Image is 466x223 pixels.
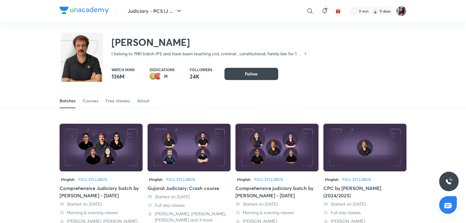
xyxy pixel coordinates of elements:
[147,124,231,171] img: Thumbnail
[323,210,406,216] div: Full day classes
[137,93,149,108] a: About
[106,93,130,108] a: Free classes
[164,74,168,79] p: 2K
[124,5,186,17] button: Judiciary - PCS (J ...
[342,177,371,181] div: Full Syllabus
[111,36,308,48] h2: [PERSON_NAME]
[60,210,143,216] div: Morning & evening classes
[323,124,406,171] img: Thumbnail
[60,93,75,108] a: Batches
[155,73,162,80] img: educator badge1
[190,73,212,80] p: 24K
[60,176,76,183] span: Hinglish
[224,68,278,80] button: Follow
[235,124,319,171] img: Thumbnail
[147,176,164,183] span: Hinglish
[137,98,149,104] div: About
[323,185,406,199] div: CPC by [PERSON_NAME] (2024/2025)
[147,194,231,200] div: Started on 9 Feb 2022
[60,185,143,199] div: Comprehensive Judiciary batch by [PERSON_NAME] - [DATE]
[147,211,231,223] div: Faizan Khan, Kanishk Devesh, Anil Khanna and 3 more
[78,177,107,181] div: Full Syllabus
[445,178,453,185] img: ttu
[254,177,283,181] div: Full Syllabus
[372,8,378,14] img: streak
[150,73,157,80] img: educator badge2
[83,98,98,104] div: Courses
[106,98,130,104] div: Free classes
[323,176,340,183] span: Hinglish
[60,201,143,207] div: Started on 29 Jan 2025
[147,202,231,208] div: Full day classes
[60,124,143,171] img: Thumbnail
[61,34,103,103] img: class
[60,7,109,16] a: Company Logo
[396,6,406,16] img: Neha Kardam
[333,6,343,16] button: avatar
[147,185,231,192] div: Gujarat Judiciary: Crash course
[235,201,319,207] div: Started on 24 Jul 2025
[190,68,212,71] p: Followers
[111,68,135,71] p: Watch mins
[111,73,135,80] p: 136M
[60,7,109,14] img: Company Logo
[83,93,98,108] a: Courses
[235,176,252,183] span: Hinglish
[335,8,341,14] img: avatar
[60,98,75,104] div: Batches
[166,177,195,181] div: Full Syllabus
[323,201,406,207] div: Started on 29 Jul 2024
[111,51,303,57] p: I belong to 1981 batch IPS and have been teaching civil, criminal , constitutional, family law fo...
[235,210,319,216] div: Morning & evening classes
[235,185,319,199] div: Comprehensive judiciary batch by [PERSON_NAME] - [DATE]
[150,68,175,71] p: Dedications
[245,71,258,77] span: Follow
